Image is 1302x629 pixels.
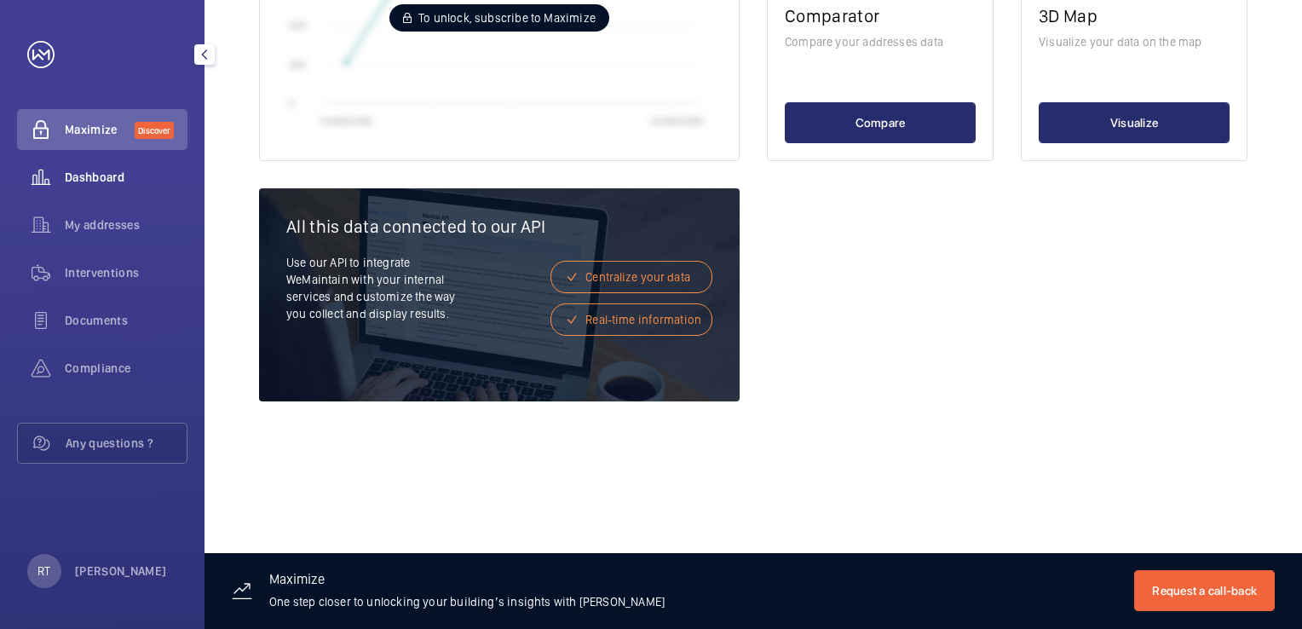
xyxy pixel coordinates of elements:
[418,9,596,26] span: To unlock, subscribe to Maximize
[1039,5,1230,26] h2: 3D Map
[65,169,187,186] span: Dashboard
[65,312,187,329] span: Documents
[65,121,135,138] span: Maximize
[286,216,712,237] h2: All this data connected to our API
[65,216,187,234] span: My addresses
[135,122,174,139] span: Discover
[785,33,976,50] p: Compare your addresses data
[65,360,187,377] span: Compliance
[785,5,976,26] h2: Comparator
[1039,33,1230,50] p: Visualize your data on the map
[1134,570,1275,611] button: Request a call-back
[66,435,187,452] span: Any questions ?
[286,254,499,346] p: Use our API to integrate WeMaintain with your internal services and customize the way you collect...
[1039,102,1230,143] button: Visualize
[785,102,976,143] button: Compare
[269,573,665,593] h3: Maximize
[269,593,665,610] p: One step closer to unlocking your building’s insights with [PERSON_NAME]
[37,563,50,580] p: RT
[75,563,167,580] p: [PERSON_NAME]
[585,268,690,286] span: Centralize your data
[65,264,187,281] span: Interventions
[585,311,701,328] span: Real-time information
